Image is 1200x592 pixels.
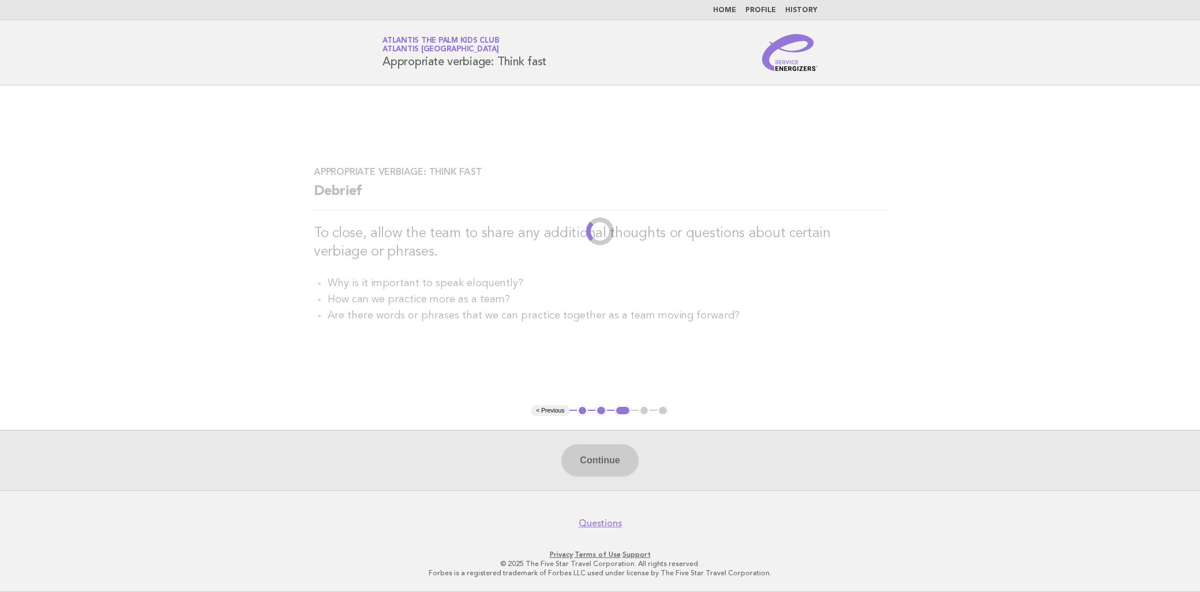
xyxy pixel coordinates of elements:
[247,568,953,578] p: Forbes is a registered trademark of Forbes LLC used under license by The Five Star Travel Corpora...
[575,550,621,559] a: Terms of Use
[382,38,546,68] h1: Appropriate verbiage: Think fast
[247,550,953,559] p: · ·
[579,518,622,529] a: Questions
[314,182,886,211] h2: Debrief
[328,291,886,308] li: How can we practice more as a team?
[247,559,953,568] p: © 2025 The Five Star Travel Corporation. All rights reserved.
[622,550,651,559] a: Support
[762,34,817,71] img: Service Energizers
[785,7,817,14] a: History
[382,46,499,54] span: Atlantis [GEOGRAPHIC_DATA]
[314,224,886,261] h3: To close, allow the team to share any additional thoughts or questions about certain verbiage or ...
[382,37,499,53] a: Atlantis The Palm Kids ClubAtlantis [GEOGRAPHIC_DATA]
[713,7,736,14] a: Home
[314,166,886,178] h3: Appropriate verbiage: Think fast
[328,275,886,291] li: Why is it important to speak eloquently?
[745,7,776,14] a: Profile
[550,550,573,559] a: Privacy
[328,308,886,324] li: Are there words or phrases that we can practice together as a team moving forward?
